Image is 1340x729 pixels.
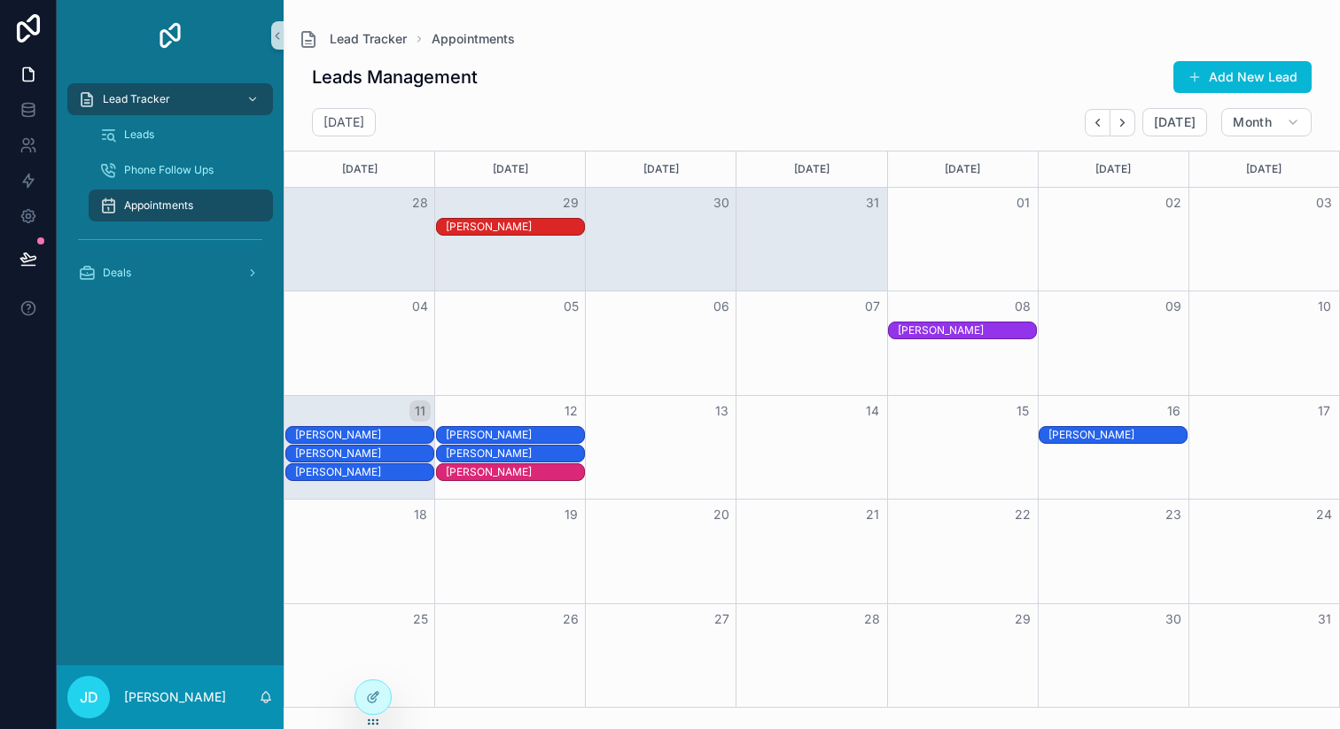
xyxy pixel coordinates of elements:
a: Lead Tracker [298,28,407,50]
div: [PERSON_NAME] [446,220,584,234]
div: [PERSON_NAME] [898,323,1036,337]
button: 10 [1313,296,1335,317]
a: Phone Follow Ups [89,154,273,186]
div: Janette Woods [446,219,584,235]
button: 06 [711,296,732,317]
span: JD [80,686,98,708]
button: 03 [1313,192,1335,213]
div: [DATE] [891,151,1035,187]
button: 26 [560,609,581,630]
button: 18 [409,504,431,525]
button: 04 [409,296,431,317]
button: 27 [711,609,732,630]
div: [DATE] [1041,151,1186,187]
p: [PERSON_NAME] [124,688,226,706]
div: scrollable content [57,71,284,312]
button: 08 [1012,296,1033,317]
div: [PERSON_NAME] [295,428,433,442]
button: 20 [711,504,732,525]
span: [DATE] [1154,114,1196,130]
button: 05 [560,296,581,317]
button: 29 [1012,609,1033,630]
button: Next [1110,109,1135,136]
button: Month [1221,108,1312,136]
button: 02 [1163,192,1184,213]
button: 09 [1163,296,1184,317]
div: [DATE] [438,151,582,187]
button: 07 [861,296,883,317]
div: Month View [284,151,1340,708]
button: 30 [711,192,732,213]
div: [PERSON_NAME] [295,446,433,461]
button: 13 [711,400,732,422]
div: Wayne Burman [446,464,584,480]
div: [PERSON_NAME] [1048,428,1187,442]
button: 23 [1163,504,1184,525]
div: Damyion Hemsley [295,427,433,443]
h1: Leads Management [312,65,478,89]
div: [DATE] [739,151,884,187]
button: 12 [560,400,581,422]
button: 21 [861,504,883,525]
button: 29 [560,192,581,213]
button: 28 [861,609,883,630]
button: Add New Lead [1173,61,1312,93]
a: Appointments [432,30,515,48]
button: 24 [1313,504,1335,525]
button: 30 [1163,609,1184,630]
button: 31 [861,192,883,213]
a: Leads [89,119,273,151]
div: Pilar Leyton [1048,427,1187,443]
div: Mary Henderson [295,446,433,461]
div: Anna Phillips [446,427,584,443]
div: [PERSON_NAME] [446,428,584,442]
a: Appointments [89,190,273,221]
a: Deals [67,257,273,289]
div: [PERSON_NAME] [446,465,584,479]
button: 19 [560,504,581,525]
button: 28 [409,192,431,213]
span: Lead Tracker [103,92,170,106]
div: Heath Gadsby [898,322,1036,338]
div: [PERSON_NAME] [446,446,584,461]
div: [DATE] [1192,151,1336,187]
span: Deals [103,266,131,280]
button: 22 [1012,504,1033,525]
div: [DATE] [588,151,733,187]
div: [PERSON_NAME] [295,465,433,479]
button: 31 [1313,609,1335,630]
span: Phone Follow Ups [124,163,214,177]
button: 17 [1313,400,1335,422]
span: Appointments [124,198,193,213]
img: App logo [156,21,184,50]
span: Month [1233,114,1272,130]
button: 15 [1012,400,1033,422]
a: Lead Tracker [67,83,273,115]
div: Anita Cross [295,464,433,480]
button: Back [1085,109,1110,136]
button: 14 [861,400,883,422]
button: 11 [409,400,431,422]
div: Sidney Evans [446,446,584,461]
span: Leads [124,128,154,142]
button: 16 [1163,400,1184,422]
h2: [DATE] [323,113,364,131]
div: [DATE] [287,151,432,187]
button: [DATE] [1142,108,1207,136]
button: 25 [409,609,431,630]
button: 01 [1012,192,1033,213]
span: Lead Tracker [330,30,407,48]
